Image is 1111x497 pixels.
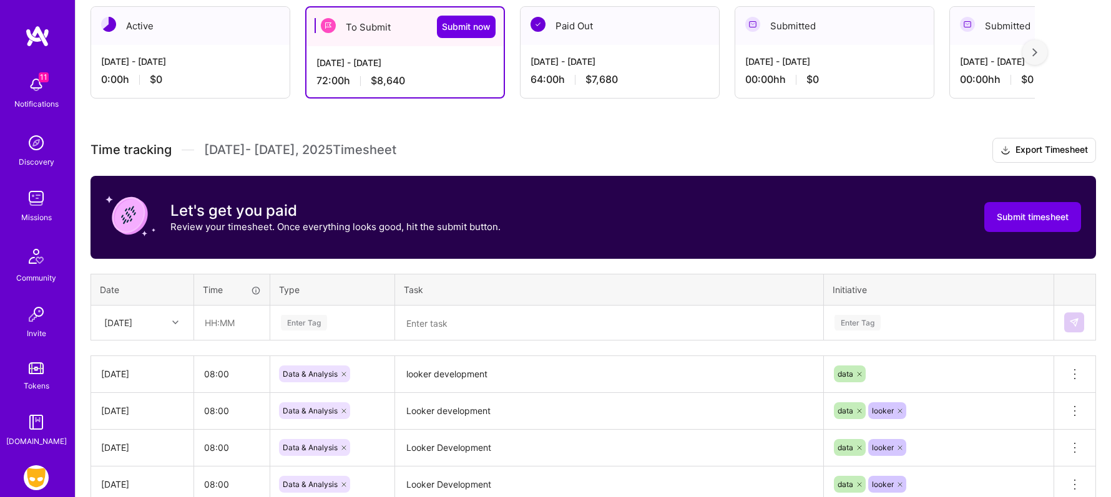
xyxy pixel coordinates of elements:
button: Submit timesheet [984,202,1081,232]
div: Missions [21,211,52,224]
span: Submit now [442,21,491,33]
div: 0:00 h [101,73,280,86]
img: coin [105,191,155,241]
img: Submitted [745,17,760,32]
span: $0 [806,73,819,86]
div: To Submit [306,7,504,46]
span: Data & Analysis [283,369,338,379]
th: Type [270,274,395,305]
textarea: looker development [396,357,822,392]
span: $0 [150,73,162,86]
div: [DATE] - [DATE] [531,55,709,68]
div: Time [203,283,261,296]
div: [DATE] [101,404,184,417]
div: 64:00 h [531,73,709,86]
div: Discovery [19,155,54,168]
i: icon Chevron [172,319,179,326]
img: Community [21,241,51,271]
span: $0 [1021,73,1034,86]
span: Data & Analysis [283,443,338,452]
input: HH:MM [194,431,270,464]
span: data [838,369,853,379]
div: Paid Out [521,7,719,45]
div: Notifications [14,97,59,110]
span: data [838,480,853,489]
img: Paid Out [531,17,546,32]
div: [DATE] [101,478,184,491]
i: icon Download [1001,144,1011,157]
span: Time tracking [91,142,172,158]
img: Submitted [960,17,975,32]
span: looker [872,406,894,415]
span: data [838,443,853,452]
input: HH:MM [195,306,269,339]
div: 00:00h h [745,73,924,86]
img: logo [25,25,50,47]
img: Grindr: Data + FE + CyberSecurity + QA [24,465,49,490]
span: 11 [39,72,49,82]
p: Review your timesheet. Once everything looks good, hit the submit button. [170,220,501,233]
span: looker [872,480,894,489]
th: Task [395,274,824,305]
img: Invite [24,302,49,327]
div: [DATE] - [DATE] [316,56,494,69]
span: Data & Analysis [283,406,338,415]
img: tokens [29,362,44,374]
textarea: Looker development [396,394,822,428]
div: Initiative [833,283,1045,296]
div: [DATE] [104,316,132,329]
th: Date [91,274,194,305]
textarea: Looker Development [396,431,822,465]
img: guide book [24,410,49,435]
span: Data & Analysis [283,480,338,489]
img: bell [24,72,49,97]
span: data [838,406,853,415]
input: HH:MM [194,394,270,427]
img: To Submit [321,18,336,33]
img: right [1032,48,1037,57]
div: Enter Tag [281,313,327,332]
span: [DATE] - [DATE] , 2025 Timesheet [204,142,396,158]
img: teamwork [24,186,49,211]
div: Enter Tag [834,313,881,332]
span: looker [872,443,894,452]
button: Export Timesheet [992,138,1096,163]
div: [DATE] - [DATE] [101,55,280,68]
button: Submit now [437,16,496,38]
div: [DATE] [101,367,184,380]
div: [DATE] [101,441,184,454]
div: Active [91,7,290,45]
div: Invite [27,327,46,340]
div: Submitted [735,7,934,45]
span: $7,680 [585,73,618,86]
h3: Let's get you paid [170,201,501,220]
span: Submit timesheet [997,211,1069,223]
div: [DOMAIN_NAME] [6,435,67,448]
div: Tokens [24,379,49,392]
input: HH:MM [194,357,270,390]
div: Community [16,271,56,284]
div: [DATE] - [DATE] [745,55,924,68]
img: discovery [24,130,49,155]
img: Submit [1069,317,1079,327]
div: 72:00 h [316,74,494,87]
span: $8,640 [371,74,405,87]
a: Grindr: Data + FE + CyberSecurity + QA [21,465,52,490]
img: Active [101,17,116,32]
